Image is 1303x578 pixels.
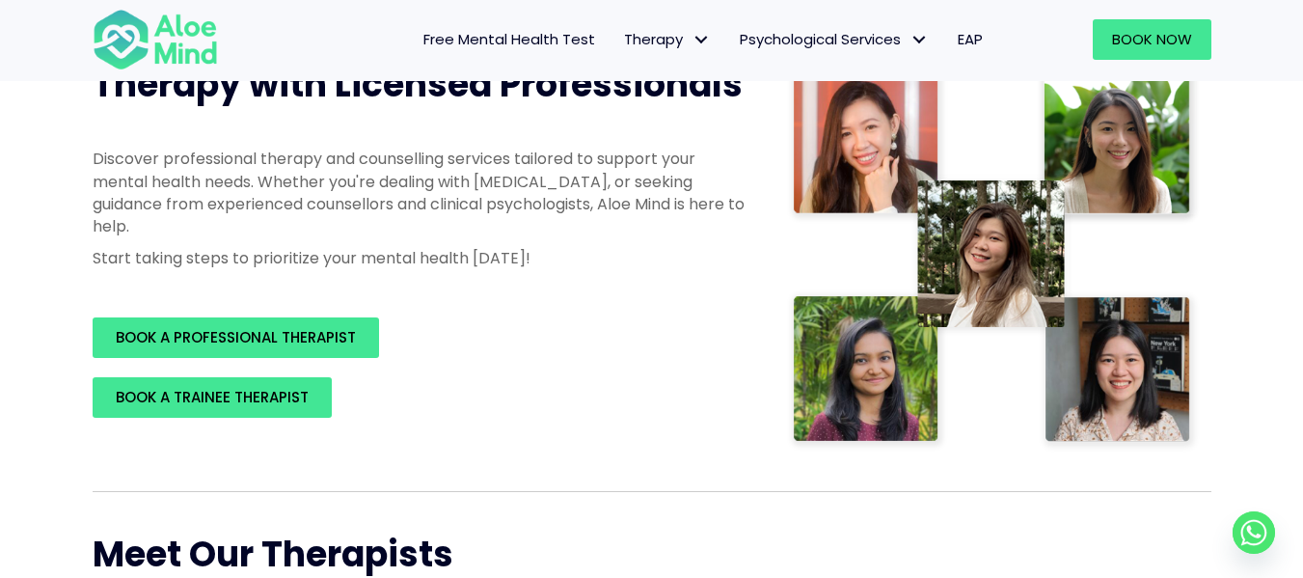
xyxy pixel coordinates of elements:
img: Therapist collage [787,61,1200,453]
a: EAP [943,19,997,60]
a: BOOK A PROFESSIONAL THERAPIST [93,317,379,358]
p: Discover professional therapy and counselling services tailored to support your mental health nee... [93,148,748,237]
span: BOOK A TRAINEE THERAPIST [116,387,309,407]
span: Free Mental Health Test [423,29,595,49]
a: Free Mental Health Test [409,19,610,60]
span: BOOK A PROFESSIONAL THERAPIST [116,327,356,347]
a: Whatsapp [1233,511,1275,554]
p: Start taking steps to prioritize your mental health [DATE]! [93,247,748,269]
a: Psychological ServicesPsychological Services: submenu [725,19,943,60]
span: Therapy [624,29,711,49]
nav: Menu [243,19,997,60]
span: Therapy with Licensed Professionals [93,60,743,109]
span: Book Now [1112,29,1192,49]
a: TherapyTherapy: submenu [610,19,725,60]
span: Therapy: submenu [688,26,716,54]
img: Aloe mind Logo [93,8,218,71]
span: Psychological Services: submenu [906,26,934,54]
a: BOOK A TRAINEE THERAPIST [93,377,332,418]
span: Psychological Services [740,29,929,49]
span: EAP [958,29,983,49]
a: Book Now [1093,19,1211,60]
